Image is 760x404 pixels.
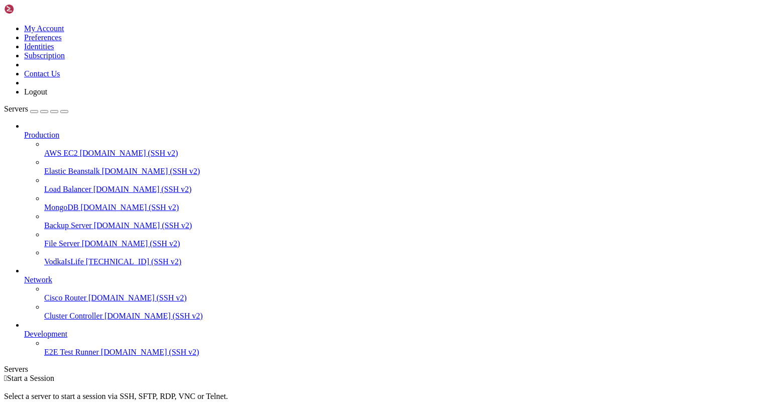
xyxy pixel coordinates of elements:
[24,330,67,338] span: Development
[88,293,187,302] span: [DOMAIN_NAME] (SSH v2)
[44,239,756,248] a: File Server [DOMAIN_NAME] (SSH v2)
[24,69,60,78] a: Contact Us
[44,284,756,302] li: Cisco Router [DOMAIN_NAME] (SSH v2)
[24,24,64,33] a: My Account
[102,167,200,175] span: [DOMAIN_NAME] (SSH v2)
[44,167,100,175] span: Elastic Beanstalk
[82,239,180,248] span: [DOMAIN_NAME] (SSH v2)
[44,221,92,230] span: Backup Server
[44,203,78,212] span: MongoDB
[44,176,756,194] li: Load Balancer [DOMAIN_NAME] (SSH v2)
[94,221,192,230] span: [DOMAIN_NAME] (SSH v2)
[44,293,756,302] a: Cisco Router [DOMAIN_NAME] (SSH v2)
[44,185,91,193] span: Load Balancer
[44,339,756,357] li: E2E Test Runner [DOMAIN_NAME] (SSH v2)
[44,194,756,212] li: MongoDB [DOMAIN_NAME] (SSH v2)
[44,230,756,248] li: File Server [DOMAIN_NAME] (SSH v2)
[24,321,756,357] li: Development
[44,248,756,266] li: VodkaIsLife [TECHNICAL_ID] (SSH v2)
[44,149,78,157] span: AWS EC2
[24,87,47,96] a: Logout
[44,257,84,266] span: VodkaIsLife
[24,42,54,51] a: Identities
[44,167,756,176] a: Elastic Beanstalk [DOMAIN_NAME] (SSH v2)
[86,257,181,266] span: [TECHNICAL_ID] (SSH v2)
[44,239,80,248] span: File Server
[44,348,756,357] a: E2E Test Runner [DOMAIN_NAME] (SSH v2)
[24,122,756,266] li: Production
[93,185,192,193] span: [DOMAIN_NAME] (SSH v2)
[44,312,102,320] span: Cluster Controller
[24,131,59,139] span: Production
[44,149,756,158] a: AWS EC2 [DOMAIN_NAME] (SSH v2)
[4,4,62,14] img: Shellngn
[44,140,756,158] li: AWS EC2 [DOMAIN_NAME] (SSH v2)
[24,275,52,284] span: Network
[80,149,178,157] span: [DOMAIN_NAME] (SSH v2)
[44,203,756,212] a: MongoDB [DOMAIN_NAME] (SSH v2)
[44,348,99,356] span: E2E Test Runner
[24,275,756,284] a: Network
[4,105,28,113] span: Servers
[7,374,54,382] span: Start a Session
[44,212,756,230] li: Backup Server [DOMAIN_NAME] (SSH v2)
[4,105,68,113] a: Servers
[44,293,86,302] span: Cisco Router
[24,51,65,60] a: Subscription
[44,302,756,321] li: Cluster Controller [DOMAIN_NAME] (SSH v2)
[44,312,756,321] a: Cluster Controller [DOMAIN_NAME] (SSH v2)
[4,365,756,374] div: Servers
[80,203,179,212] span: [DOMAIN_NAME] (SSH v2)
[4,374,7,382] span: 
[44,158,756,176] li: Elastic Beanstalk [DOMAIN_NAME] (SSH v2)
[24,266,756,321] li: Network
[24,33,62,42] a: Preferences
[44,257,756,266] a: VodkaIsLife [TECHNICAL_ID] (SSH v2)
[101,348,199,356] span: [DOMAIN_NAME] (SSH v2)
[44,221,756,230] a: Backup Server [DOMAIN_NAME] (SSH v2)
[104,312,203,320] span: [DOMAIN_NAME] (SSH v2)
[24,330,756,339] a: Development
[44,185,756,194] a: Load Balancer [DOMAIN_NAME] (SSH v2)
[24,131,756,140] a: Production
